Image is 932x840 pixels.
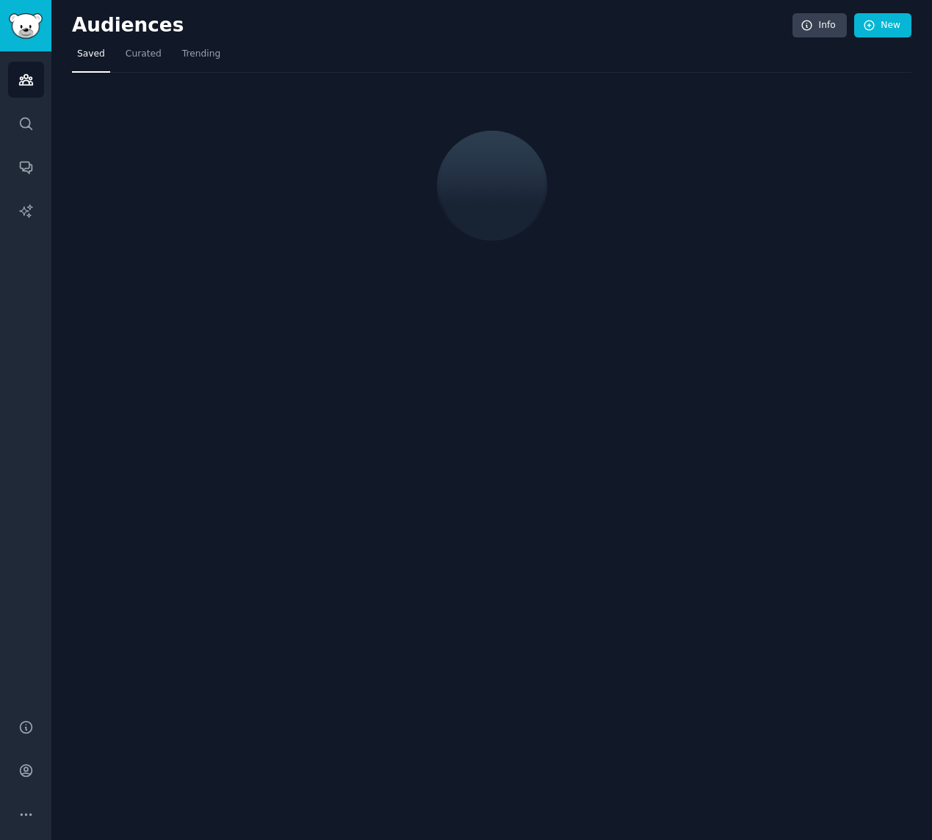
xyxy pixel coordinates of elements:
span: Trending [182,48,220,61]
h2: Audiences [72,14,792,37]
a: Trending [177,43,225,73]
a: Saved [72,43,110,73]
a: Curated [120,43,167,73]
a: New [854,13,911,38]
span: Saved [77,48,105,61]
a: Info [792,13,847,38]
img: GummySearch logo [9,13,43,39]
span: Curated [126,48,162,61]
